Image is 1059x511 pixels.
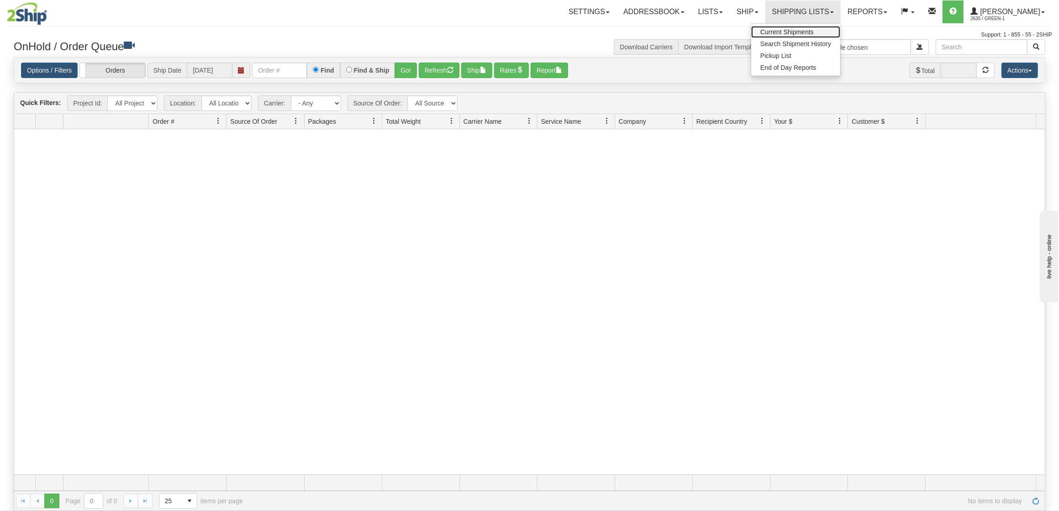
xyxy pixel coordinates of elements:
span: Service Name [541,117,581,126]
span: Source Of Order: [348,95,408,111]
input: Import [778,39,911,55]
a: Current Shipments [751,26,840,38]
div: Support: 1 - 855 - 55 - 2SHIP [7,31,1052,39]
button: Search [1027,39,1045,55]
span: Page of 0 [66,493,117,509]
span: select [182,494,197,508]
a: Shipping lists [765,0,841,23]
span: Location: [164,95,201,111]
button: Report [531,63,568,78]
label: Orders [80,63,145,78]
span: items per page [159,493,243,509]
span: Pickup List [760,52,791,59]
a: Service Name filter column settings [599,113,615,129]
input: Search [936,39,1027,55]
span: Page 0 [44,494,59,508]
span: Source Of Order [230,117,277,126]
a: Packages filter column settings [366,113,382,129]
a: Lists [691,0,730,23]
a: End of Day Reports [751,62,840,74]
label: Find [321,67,334,74]
span: Recipient Country [696,117,747,126]
span: Current Shipments [760,28,814,36]
span: Carrier Name [464,117,502,126]
button: Rates [494,63,529,78]
button: Actions [1001,63,1038,78]
a: Order # filter column settings [211,113,226,129]
span: Order # [153,117,174,126]
h3: OnHold / Order Queue [14,39,523,53]
div: grid toolbar [14,93,1045,114]
a: Download Carriers [620,43,673,51]
label: Find & Ship [354,67,390,74]
span: Page sizes drop down [159,493,197,509]
span: Company [619,117,646,126]
span: End of Day Reports [760,64,816,71]
span: Packages [308,117,336,126]
span: Customer $ [852,117,885,126]
a: Addressbook [616,0,691,23]
span: Carrier: [258,95,291,111]
button: Refresh [419,63,459,78]
span: Your $ [774,117,792,126]
div: live help - online [7,8,84,15]
span: Project Id: [67,95,107,111]
span: Ship Date [148,63,187,78]
a: Ship [730,0,765,23]
a: Refresh [1028,494,1043,508]
span: No items to display [256,497,1022,505]
a: Pickup List [751,50,840,62]
a: Total Weight filter column settings [444,113,459,129]
button: Go! [395,63,417,78]
a: Download Import Template File [684,43,772,51]
button: Ship [461,63,492,78]
a: Source Of Order filter column settings [289,113,304,129]
span: [PERSON_NAME] [978,8,1040,16]
span: 25 [165,496,177,506]
a: Customer $ filter column settings [910,113,925,129]
a: Reports [841,0,894,23]
span: Search Shipment History [760,40,831,47]
input: Order # [252,63,307,78]
a: [PERSON_NAME] 2635 / Green-1 [964,0,1052,23]
a: Search Shipment History [751,38,840,50]
a: Carrier Name filter column settings [522,113,537,129]
a: Company filter column settings [677,113,692,129]
a: Recipient Country filter column settings [754,113,770,129]
span: 2635 / Green-1 [970,14,1039,23]
span: Total [909,63,941,78]
a: Your $ filter column settings [832,113,848,129]
a: Options / Filters [21,63,78,78]
label: Quick Filters: [20,98,61,107]
a: Settings [562,0,616,23]
span: Total Weight [386,117,421,126]
iframe: chat widget [1038,209,1058,302]
img: logo2635.jpg [7,2,47,25]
